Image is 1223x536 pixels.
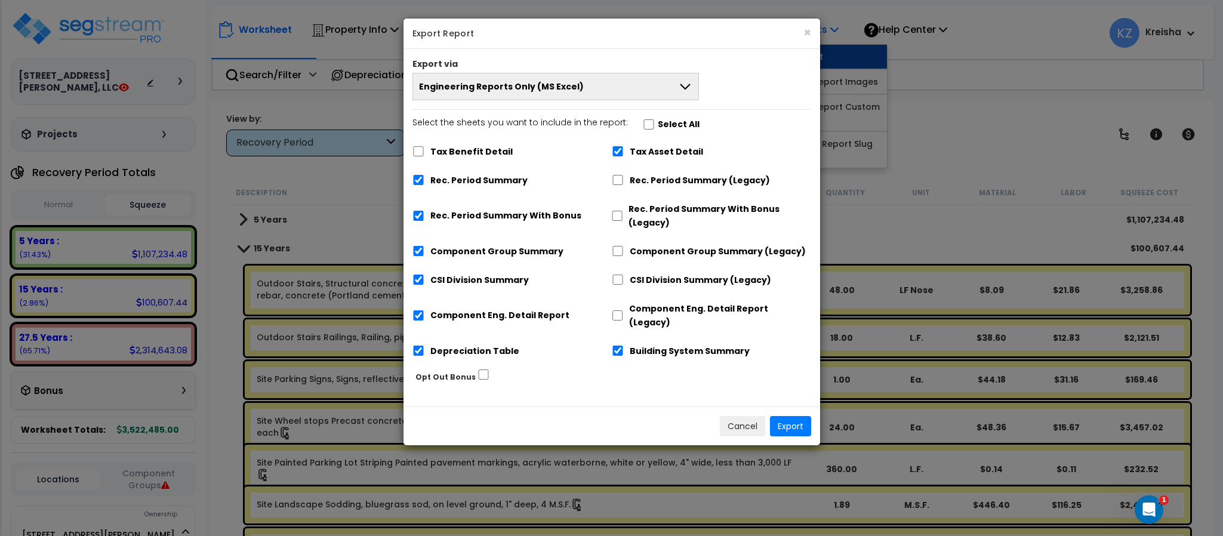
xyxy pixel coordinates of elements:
label: Select All [658,118,700,131]
label: Opt Out Bonus [415,370,476,384]
label: Tax Benefit Detail [430,145,513,159]
button: × [803,26,811,39]
iframe: Intercom live chat [1135,495,1163,524]
label: Depreciation Table [430,344,519,358]
label: Component Eng. Detail Report (Legacy) [629,302,811,329]
label: Rec. Period Summary [430,174,528,187]
button: Cancel [720,416,765,436]
input: Select the sheets you want to include in the report:Select All [643,119,655,130]
label: Rec. Period Summary With Bonus [430,209,581,223]
label: Tax Asset Detail [630,145,703,159]
label: CSI Division Summary [430,273,529,287]
button: Engineering Reports Only (MS Excel) [412,73,700,100]
label: Rec. Period Summary (Legacy) [630,174,770,187]
button: Export [770,416,811,436]
span: 1 [1159,495,1169,505]
label: CSI Division Summary (Legacy) [630,273,771,287]
label: Component Eng. Detail Report [430,309,569,322]
label: Building System Summary [630,344,750,358]
h5: Export Report [412,27,811,39]
label: Export via [412,58,458,70]
label: Component Group Summary [430,245,563,258]
span: Engineering Reports Only (MS Excel) [419,81,584,93]
label: Component Group Summary (Legacy) [630,245,806,258]
p: Select the sheets you want to include in the report: [412,116,628,130]
label: Rec. Period Summary With Bonus (Legacy) [629,202,811,230]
